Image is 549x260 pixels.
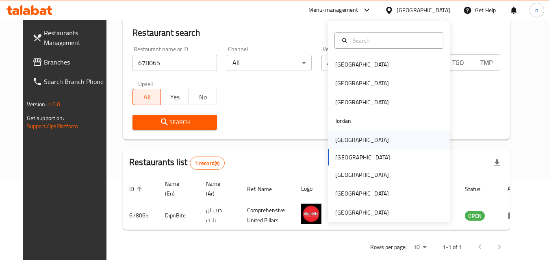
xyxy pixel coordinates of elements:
[227,55,311,71] div: All
[123,176,529,230] table: enhanced table
[465,211,485,221] div: OPEN
[465,184,491,194] span: Status
[335,60,389,69] div: [GEOGRAPHIC_DATA]
[335,189,389,198] div: [GEOGRAPHIC_DATA]
[308,5,358,15] div: Menu-management
[335,135,389,144] div: [GEOGRAPHIC_DATA]
[295,176,331,201] th: Logo
[447,57,469,69] span: TGO
[129,184,145,194] span: ID
[190,157,225,170] div: Total records count
[200,201,241,230] td: ديب ان بايت
[164,91,186,103] span: Yes
[132,115,217,130] button: Search
[335,116,351,125] div: Jordan
[165,179,190,198] span: Name (En)
[27,121,78,131] a: Support.OpsPlatform
[161,89,189,105] button: Yes
[26,52,115,72] a: Branches
[27,113,64,123] span: Get support on:
[132,89,161,105] button: All
[158,201,200,230] td: DipnBite
[349,36,438,45] input: Search
[335,98,389,107] div: [GEOGRAPHIC_DATA]
[247,184,282,194] span: Ref. Name
[138,81,153,86] label: Upsell
[206,179,231,198] span: Name (Ar)
[136,91,158,103] span: All
[397,6,450,15] div: [GEOGRAPHIC_DATA]
[44,28,108,47] span: Restaurants Management
[335,79,389,88] div: [GEOGRAPHIC_DATA]
[487,153,507,173] div: Export file
[44,57,108,67] span: Branches
[535,6,538,15] span: n
[129,156,225,170] h2: Restaurants list
[508,211,523,220] div: Menu
[410,241,430,254] div: Rows per page:
[444,54,472,71] button: TGO
[335,208,389,217] div: [GEOGRAPHIC_DATA]
[189,89,217,105] button: No
[241,201,295,230] td: Comprehensive United Pillars
[443,242,462,252] p: 1-1 of 1
[465,211,485,221] span: OPEN
[501,176,529,201] th: Action
[335,170,389,179] div: [GEOGRAPHIC_DATA]
[370,242,407,252] p: Rows per page:
[472,54,500,71] button: TMP
[321,55,406,71] div: All
[27,99,47,110] span: Version:
[475,57,497,69] span: TMP
[190,159,225,167] span: 1 record(s)
[26,23,115,52] a: Restaurants Management
[139,117,210,127] span: Search
[123,201,158,230] td: 678065
[132,27,500,39] h2: Restaurant search
[301,204,321,224] img: DipnBite
[132,55,217,71] input: Search for restaurant name or ID..
[48,99,61,110] span: 1.0.0
[26,72,115,91] a: Search Branch Phone
[44,77,108,86] span: Search Branch Phone
[192,91,214,103] span: No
